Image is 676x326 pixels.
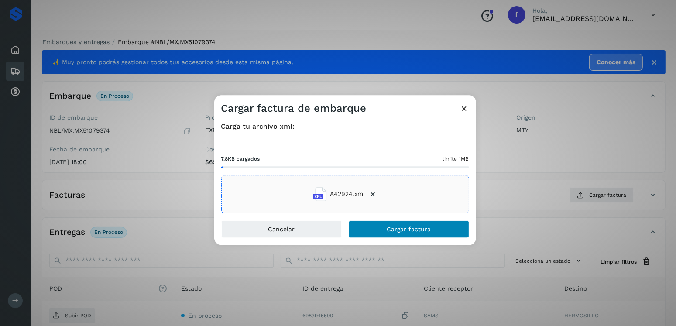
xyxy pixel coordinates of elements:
[349,220,469,238] button: Cargar factura
[221,220,342,238] button: Cancelar
[221,122,469,130] h4: Carga tu archivo xml:
[330,190,365,199] span: A42924.xml
[221,102,367,115] h3: Cargar factura de embarque
[221,155,260,163] span: 7.8KB cargados
[268,226,295,232] span: Cancelar
[443,155,469,163] span: límite 1MB
[387,226,431,232] span: Cargar factura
